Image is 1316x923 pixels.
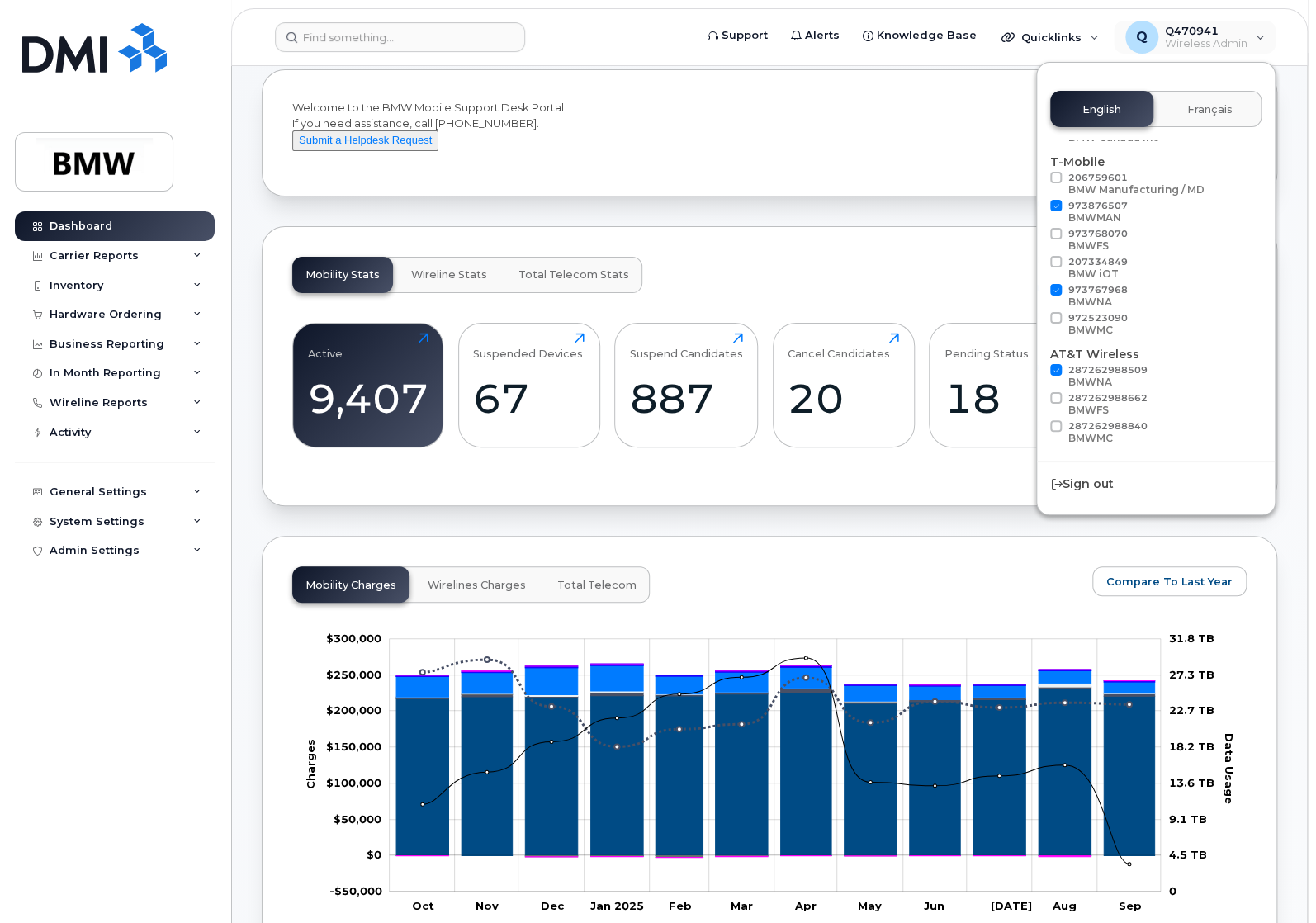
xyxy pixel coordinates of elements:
[292,100,1247,166] div: Welcome to the BMW Mobile Support Desk Portal If you need assistance, call [PHONE_NUMBER].
[990,898,1031,911] tspan: [DATE]
[788,333,899,438] a: Cancel Candidates20
[1068,364,1148,388] span: 287262988509
[1068,324,1128,336] div: BMWMC
[473,333,585,438] a: Suspended Devices67
[1068,267,1128,280] div: BMW iOT
[1068,296,1128,308] div: BMWNA
[326,703,381,717] g: $0
[411,898,433,911] tspan: Oct
[292,130,438,151] button: Submit a Helpdesk Request
[1068,239,1128,252] div: BMWFS
[1169,812,1207,825] tspan: 9.1 TB
[329,883,382,897] g: $0
[326,667,381,680] tspan: $250,000
[1068,211,1128,224] div: BMWMAN
[475,898,498,911] tspan: Nov
[1068,404,1148,416] div: BMWFS
[788,374,899,423] div: 20
[788,333,890,360] div: Cancel Candidates
[924,898,944,911] tspan: Jun
[794,898,817,911] tspan: Apr
[326,775,381,788] g: $0
[1169,739,1214,752] tspan: 18.2 TB
[1068,183,1205,196] div: BMW Manufacturing / MD
[1169,667,1214,680] tspan: 27.3 TB
[473,333,583,360] div: Suspended Devices
[1068,284,1128,308] span: 973767968
[326,631,381,644] g: $0
[275,22,525,52] input: Find something...
[1092,566,1247,596] button: Compare To Last Year
[805,27,840,44] span: Alerts
[1050,154,1262,339] div: T-Mobile
[630,333,743,438] a: Suspend Candidates887
[1244,851,1304,911] iframe: Messenger Launcher
[1068,392,1148,416] span: 287262988662
[990,21,1110,54] div: Quicklinks
[589,898,643,911] tspan: Jan 2025
[334,812,381,825] g: $0
[1169,848,1207,861] tspan: 4.5 TB
[630,333,743,360] div: Suspend Candidates
[1136,27,1148,47] span: Q
[858,898,882,911] tspan: May
[1169,703,1214,717] tspan: 22.7 TB
[396,665,1154,701] g: Features
[1068,256,1128,280] span: 207334849
[877,27,977,44] span: Knowledge Base
[326,667,381,680] g: $0
[326,703,381,717] tspan: $200,000
[326,775,381,788] tspan: $100,000
[428,579,526,592] span: Wirelines Charges
[329,883,382,897] tspan: -$50,000
[308,333,343,360] div: Active
[1222,732,1235,803] tspan: Data Usage
[851,19,988,52] a: Knowledge Base
[1114,21,1276,54] div: Q470941
[1118,898,1141,911] tspan: Sep
[1068,200,1128,224] span: 973876507
[1068,228,1128,252] span: 973768070
[730,898,752,911] tspan: Mar
[540,898,564,911] tspan: Dec
[1068,376,1148,388] div: BMWNA
[334,812,381,825] tspan: $50,000
[944,333,1056,438] a: Pending Status18
[668,898,691,911] tspan: Feb
[303,738,316,788] tspan: Charges
[944,374,1056,423] div: 18
[1106,574,1233,589] span: Compare To Last Year
[1052,898,1077,911] tspan: Aug
[308,333,428,438] a: Active9,407
[326,739,381,752] g: $0
[1169,631,1214,644] tspan: 31.8 TB
[1165,24,1247,37] span: Q470941
[367,848,381,861] tspan: $0
[696,19,779,52] a: Support
[1068,172,1205,196] span: 206759601
[1169,775,1214,788] tspan: 13.6 TB
[326,739,381,752] tspan: $150,000
[1165,37,1247,50] span: Wireless Admin
[1050,346,1262,447] div: AT&T Wireless
[518,268,629,282] span: Total Telecom Stats
[1068,312,1128,336] span: 972523090
[292,133,438,146] a: Submit a Helpdesk Request
[944,333,1029,360] div: Pending Status
[1068,432,1148,444] div: BMWMC
[1037,469,1275,499] div: Sign out
[630,374,743,423] div: 887
[557,579,637,592] span: Total Telecom
[1068,420,1148,444] span: 287262988840
[326,631,381,644] tspan: $300,000
[1169,883,1176,897] tspan: 0
[1021,31,1082,44] span: Quicklinks
[722,27,768,44] span: Support
[308,374,428,423] div: 9,407
[411,268,487,282] span: Wireline Stats
[396,686,1154,703] g: Roaming
[1187,103,1233,116] span: Français
[396,689,1154,855] g: Rate Plan
[473,374,585,423] div: 67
